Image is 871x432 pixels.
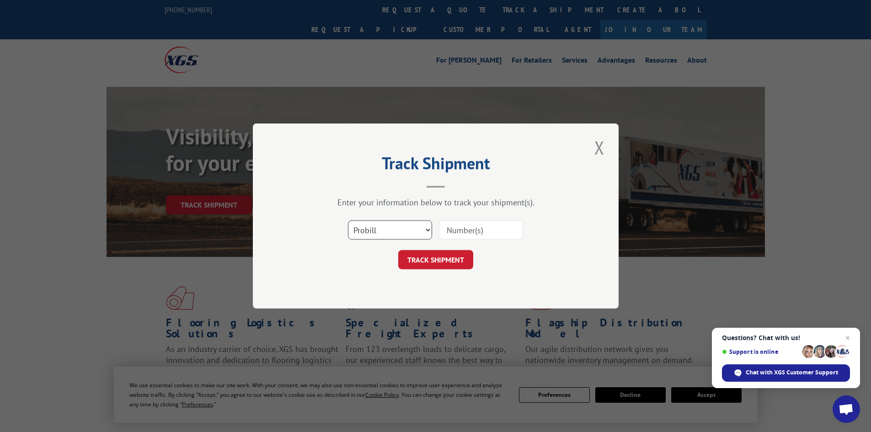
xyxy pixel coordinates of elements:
[299,157,573,174] h2: Track Shipment
[299,197,573,208] div: Enter your information below to track your shipment(s).
[746,368,838,377] span: Chat with XGS Customer Support
[722,348,799,355] span: Support is online
[398,250,473,269] button: TRACK SHIPMENT
[722,334,850,341] span: Questions? Chat with us!
[722,364,850,382] span: Chat with XGS Customer Support
[592,135,607,160] button: Close modal
[833,395,860,423] a: Open chat
[439,220,523,240] input: Number(s)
